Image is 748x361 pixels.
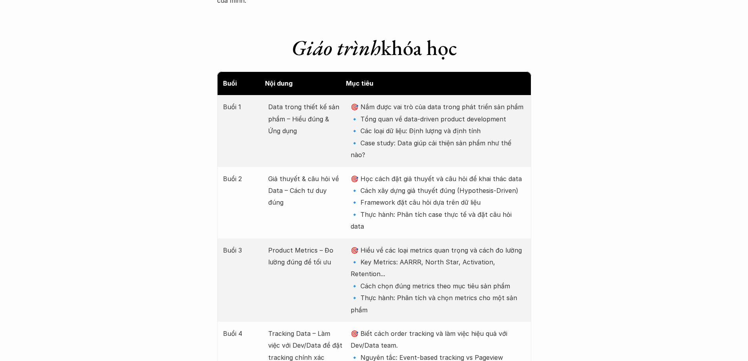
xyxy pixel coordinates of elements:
[268,173,343,209] p: Giả thuyết & câu hỏi về Data – Cách tư duy đúng
[268,244,343,268] p: Product Metrics – Đo lường đúng để tối ưu
[217,35,531,60] h1: khóa học
[223,328,260,339] p: Buổi 4
[351,101,525,161] p: 🎯 Nắm được vai trò của data trong phát triển sản phẩm 🔹 Tổng quan về data-driven product developm...
[265,79,293,87] strong: Nội dung
[223,244,260,256] p: Buổi 3
[351,244,525,316] p: 🎯 Hiểu về các loại metrics quan trọng và cách đo lường 🔹 Key Metrics: AARRR, North Star, Activati...
[223,101,260,113] p: Buổi 1
[223,173,260,185] p: Buổi 2
[351,173,525,233] p: 🎯 Học cách đặt giả thuyết và câu hỏi để khai thác data 🔹 Cách xây dựng giả thuyết đúng (Hypothesi...
[291,34,381,61] em: Giáo trình
[223,79,237,87] strong: Buổi
[346,79,373,87] strong: Mục tiêu
[268,101,343,137] p: Data trong thiết kế sản phẩm – Hiểu đúng & Ứng dụng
